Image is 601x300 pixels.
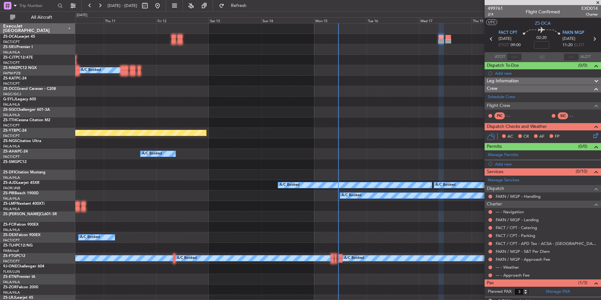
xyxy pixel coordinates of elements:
span: ZS-LRJ [3,296,15,300]
span: (0/0) [578,62,587,69]
span: ZS-KAT [3,77,16,80]
a: FALA/HLA [3,113,20,117]
div: A/C Booked [81,66,101,75]
div: Flight Confirmed [526,9,560,15]
span: AF [539,134,544,140]
a: FAKN / MQP - Handling [496,194,541,199]
a: ZS-DCALearjet 45 [3,35,35,39]
a: ZS-AHAPC-24 [3,150,28,153]
a: ZS-SMGPC12 [3,160,27,164]
span: ATOT [495,54,505,60]
a: ZS-NGSCitation Ultra [3,139,41,143]
span: AC [507,134,513,140]
span: (0/10) [576,168,587,175]
a: Manage PAX [546,289,570,295]
span: Refresh [226,3,252,8]
span: [DATE] [562,36,575,42]
div: Wed 17 [419,17,472,23]
a: --- - Weather [496,265,519,270]
a: ZS-TTHCessna Citation M2 [3,118,50,122]
div: A/C Booked [436,180,455,190]
a: ZS-FTGPC12 [3,254,25,258]
input: Trip Number [19,1,54,10]
div: A/C Booked [342,191,362,200]
span: ZS-[PERSON_NAME] [3,212,40,216]
div: Sat 13 [209,17,261,23]
a: --- - Approach Fee [496,272,530,278]
a: FAKN / MQP - S&T Per Diem [496,249,550,254]
div: Fri 12 [156,17,209,23]
span: ZS-CJT [3,56,15,59]
div: - - [506,113,521,119]
span: CR [524,134,529,140]
a: FACT / CPT - Catering [496,225,537,230]
span: FP [555,134,560,140]
button: UTC [486,19,497,25]
div: SIC [558,112,568,119]
span: ZS-AHA [3,150,17,153]
span: ZS-YTB [3,129,16,133]
a: Schedule Crew [488,94,515,100]
span: ZS-DCA [3,35,17,39]
a: ZS-DCCGrand Caravan - C208 [3,87,56,91]
span: ZS-FTG [3,254,16,258]
span: 09:00 [511,42,521,48]
a: FALA/HLA [3,196,20,201]
a: FALA/HLA [3,175,20,180]
a: --- - Navigation [496,209,524,215]
span: ZS-ZOR [3,285,17,289]
span: ZS-DEX [3,233,16,237]
span: FACT CPT [499,30,517,36]
span: Charter [487,201,502,208]
div: Add new [495,71,598,76]
div: Mon 15 [314,17,367,23]
a: FAGC/GCJ [3,92,21,97]
span: ALDT [580,54,591,60]
a: ZS-SRUPremier I [3,45,33,49]
a: ZS-AJDLearjet 45XR [3,181,40,185]
a: ZS-ZORFalcon 2000 [3,285,38,289]
a: ZS-FCIFalcon 900EX [3,223,39,227]
span: ZS-NGS [3,139,17,143]
span: ZS-TTH [3,118,16,122]
a: FACT/CPT [3,81,20,86]
a: Manage Services [488,177,519,184]
div: A/C Booked [177,253,197,263]
span: ZS-DCA [535,20,551,27]
span: Crew [487,85,498,92]
span: 9J-ONE [3,265,17,268]
div: A/C Booked [142,149,162,159]
span: EXD014 [581,5,598,12]
a: FACT/CPT [3,40,20,44]
div: A/C Booked [344,253,364,263]
button: Refresh [216,1,254,11]
div: Wed 10 [51,17,104,23]
a: 9J-ONEChallenger 604 [3,265,44,268]
a: ZS-NMZPC12 NGX [3,66,37,70]
a: ZS-KATPC-24 [3,77,27,80]
span: ETOT [499,42,509,48]
span: G-SYLJ [3,97,16,101]
a: ZS-LRJLearjet 45 [3,296,33,300]
a: FACT / CPT - APD Tax - ACSA - [GEOGRAPHIC_DATA] International FACT / CPT [496,241,598,246]
div: PIC [494,112,505,119]
a: FALA/HLA [3,290,20,295]
span: ZS-ETN [3,275,16,279]
span: ZS-LMF [3,202,16,206]
span: ZS-SRU [3,45,16,49]
a: FALA/HLA [3,280,20,284]
a: FACT / CPT - Parking [496,233,535,238]
button: All Aircraft [7,12,69,22]
div: Thu 18 [472,17,524,23]
a: FALA/HLA [3,207,20,211]
span: Charter [581,12,598,17]
input: --:-- [507,53,522,61]
a: FAKN / MQP - Approach Fee [496,257,550,262]
span: Dispatch To-Dos [487,62,519,69]
span: Services [487,168,503,176]
a: ZS-ETNPremier IA [3,275,35,279]
span: All Aircraft [16,15,67,20]
a: G-SYLJLegacy 600 [3,97,36,101]
span: ZS-DFI [3,171,15,174]
a: ZS-PIRBeech 1900D [3,191,39,195]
